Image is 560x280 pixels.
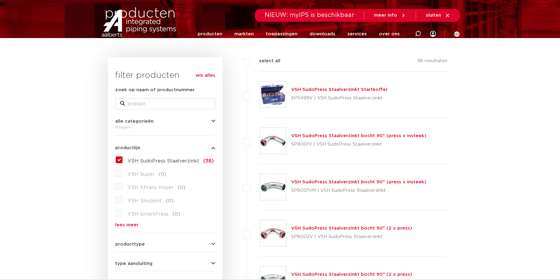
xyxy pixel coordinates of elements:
span: VSH Shurjoint [128,198,162,203]
button: productlijn [115,146,215,150]
a: wis alles [196,72,215,79]
p: SP5499V | VSH SudoPress Staalverzinkt [291,93,388,103]
label: select all [250,57,280,65]
div: fittingen [115,124,215,131]
a: VSH SudoPress Staalverzinkt bocht 90° (press x insteek) [291,134,426,138]
nav: Menu [198,22,400,46]
span: VSH Super [128,172,155,177]
span: (0) [158,172,166,177]
a: markten [234,22,254,46]
a: sluiten [426,13,450,18]
p: SP8002V | VSH SudoPress Staalverzinkt [291,232,412,242]
span: meer info [374,13,397,18]
a: lees meer [115,223,215,227]
input: zoeken [115,98,215,109]
span: (0) [177,185,185,190]
img: Thumbnail for VSH SudoPress Staalverzinkt bocht 90° (press x insteek) [260,128,286,154]
p: SP8001VM | VSH SudoPress Staalverzinkt [291,186,426,195]
p: 38 resultaten [417,57,448,67]
span: producttype [115,242,145,246]
a: VSH SudoPress Staalverzinkt Startkoffer [291,87,388,92]
span: NIEUW: myIPS is beschikbaar [265,12,354,18]
div: my IPS [430,22,436,46]
span: (38) [203,159,214,163]
a: producten [198,22,222,46]
span: productlijn [115,146,140,150]
a: services [347,22,367,46]
span: type aansluiting [115,261,152,266]
span: (0) [166,198,174,203]
a: VSH SudoPress Staalverzinkt bocht 90° (2 x press) [291,226,412,230]
a: toepassingen [266,22,298,46]
img: Thumbnail for VSH SudoPress Staalverzinkt Startkoffer [260,82,286,108]
span: alle categorieën [115,119,154,124]
label: zoek op naam of productnummer [115,86,195,94]
span: VSH XPress Koper [128,185,174,190]
h3: filter producten [115,69,215,82]
button: alle categorieën [115,119,215,124]
a: downloads [310,22,335,46]
a: over ons [379,22,400,46]
img: Thumbnail for VSH SudoPress Staalverzinkt bocht 90° (2 x press) [260,220,286,246]
p: SP8001V | VSH SudoPress Staalverzinkt [291,140,426,149]
a: VSH SudoPress Staalverzinkt bocht 90° (press x insteek) [291,180,426,184]
span: VSH SmartPress [128,212,168,217]
button: type aansluiting [115,261,215,266]
span: sluiten [426,13,441,18]
a: VSH SudoPress Staalverzinkt bocht 90° (2 x press) [291,272,412,277]
a: meer info [374,13,406,18]
span: VSH SudoPress Staalverzinkt [128,159,199,163]
img: Thumbnail for VSH SudoPress Staalverzinkt bocht 90° (press x insteek) [260,174,286,200]
span: (0) [172,212,180,217]
button: producttype [115,242,215,246]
